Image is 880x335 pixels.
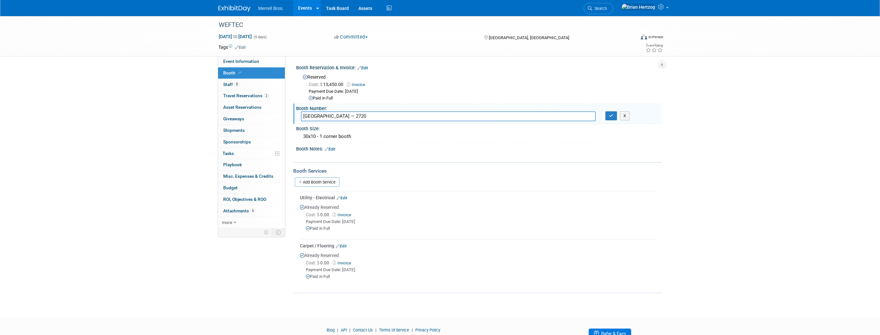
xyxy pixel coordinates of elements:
[218,90,285,101] a: Travel Reservations2
[258,6,284,11] span: Merrell Bros.
[218,205,285,217] a: Attachments6
[218,102,285,113] a: Asset Reservations
[357,66,368,70] a: Edit
[410,328,414,332] span: |
[296,124,662,132] div: Booth Size:
[300,201,657,237] div: Already Reserved
[300,194,657,201] div: Utility - Electrical
[353,328,373,332] a: Contact Us
[253,35,267,39] span: (5 days)
[620,111,630,120] button: X
[251,208,255,213] span: 6
[306,274,657,280] div: Paid in Full
[347,82,368,87] a: Invoice
[309,82,323,87] span: Cost: $
[337,196,347,200] a: Edit
[234,82,239,87] span: 8
[218,182,285,193] a: Budget
[296,63,662,71] div: Booth Reservation & Invoice:
[235,45,246,50] a: Edit
[309,89,657,95] div: Payment Due Date: [DATE]
[489,35,569,40] span: [GEOGRAPHIC_DATA], [GEOGRAPHIC_DATA]
[218,159,285,170] a: Playbook
[218,136,285,148] a: Sponsorships
[621,4,656,11] img: Brian Hertzog
[309,82,346,87] span: 13,450.00
[223,197,266,202] span: ROI, Objectives & ROO
[325,147,335,151] a: Edit
[336,328,340,332] span: |
[646,44,663,47] div: Event Rating
[296,144,662,152] div: Booth Notes:
[648,35,663,39] div: In-Person
[348,328,352,332] span: |
[592,6,607,11] span: Search
[300,243,657,249] div: Carpet / Flooring
[218,194,285,205] a: ROI, Objectives & ROO
[223,70,243,75] span: Booth
[306,267,657,273] div: Payment Due Date: [DATE]
[222,220,232,225] span: more
[218,113,285,125] a: Giveaways
[223,105,261,110] span: Asset Reservations
[218,34,252,39] span: [DATE] [DATE]
[218,44,246,50] td: Tags
[293,167,662,175] div: Booth Services
[218,67,285,79] a: Booth
[223,93,269,98] span: Travel Reservations
[379,328,409,332] a: Terms of Service
[238,71,242,74] i: Booth reservation complete
[301,132,657,142] div: 30x10 - 1 corner booth
[327,328,335,332] a: Blog
[301,72,657,101] div: Reserved
[597,33,663,43] div: Event Format
[296,104,662,112] div: Booth Number:
[218,79,285,90] a: Staff8
[223,162,242,167] span: Playbook
[336,244,347,248] a: Edit
[223,59,259,64] span: Event Information
[295,177,339,187] a: Add Booth Service
[306,212,332,217] span: 0.00
[333,261,354,265] a: Invoice
[264,93,269,98] span: 2
[223,151,234,156] span: Tasks
[218,125,285,136] a: Shipments
[218,171,285,182] a: Misc. Expenses & Credits
[261,228,272,236] td: Personalize Event Tab Strip
[332,34,370,40] button: Committed
[223,116,244,121] span: Giveaways
[218,5,251,12] img: ExhibitDay
[218,56,285,67] a: Event Information
[641,34,647,39] img: Format-Inperson.png
[300,249,657,285] div: Already Reserved
[374,328,378,332] span: |
[415,328,440,332] a: Privacy Policy
[223,185,238,190] span: Budget
[333,212,354,217] a: Invoice
[218,217,285,228] a: more
[223,128,245,133] span: Shipments
[218,148,285,159] a: Tasks
[223,174,273,179] span: Misc. Expenses & Credits
[306,226,657,232] div: Paid in Full
[223,82,239,87] span: Staff
[306,212,320,217] span: Cost: $
[272,228,285,236] td: Toggle Event Tabs
[232,34,238,39] span: to
[306,260,320,265] span: Cost: $
[341,328,347,332] a: API
[223,208,255,213] span: Attachments
[306,260,332,265] span: 0.00
[309,95,657,101] div: Paid in Full
[216,19,625,31] div: WEFTEC
[584,3,613,14] a: Search
[306,219,657,225] div: Payment Due Date: [DATE]
[223,139,251,144] span: Sponsorships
